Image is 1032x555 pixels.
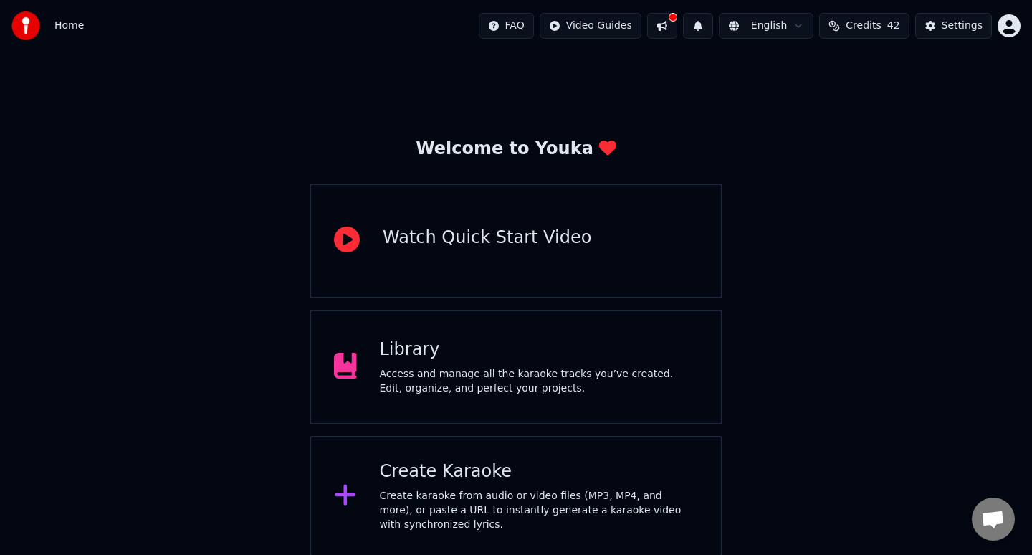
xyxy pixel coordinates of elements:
button: Settings [915,13,992,39]
div: Open chat [972,498,1015,541]
div: Welcome to Youka [416,138,616,161]
span: Home [54,19,84,33]
div: Settings [942,19,983,33]
div: Watch Quick Start Video [383,227,591,250]
nav: breadcrumb [54,19,84,33]
div: Create karaoke from audio or video files (MP3, MP4, and more), or paste a URL to instantly genera... [380,489,699,532]
button: Credits42 [819,13,909,39]
div: Library [380,338,699,361]
span: 42 [887,19,900,33]
img: youka [11,11,40,40]
button: FAQ [479,13,534,39]
div: Create Karaoke [380,460,699,483]
div: Access and manage all the karaoke tracks you’ve created. Edit, organize, and perfect your projects. [380,367,699,396]
button: Video Guides [540,13,641,39]
span: Credits [846,19,881,33]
